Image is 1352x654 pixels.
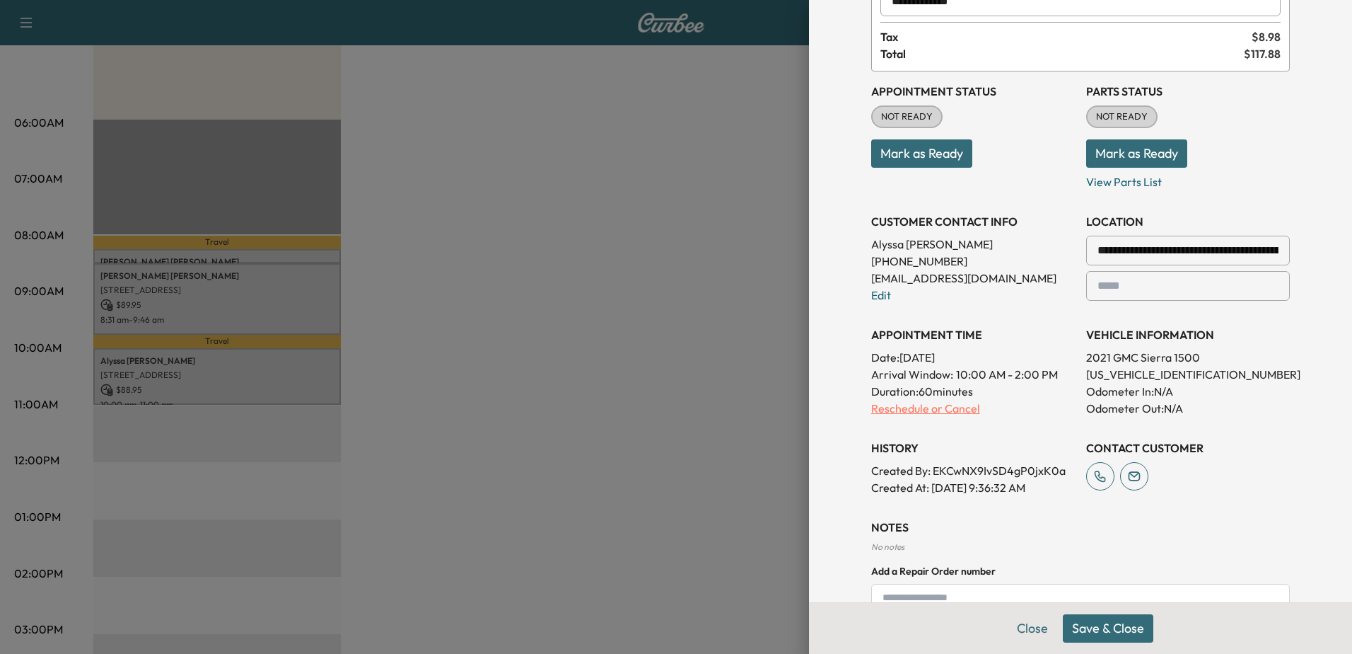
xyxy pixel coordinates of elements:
span: $ 8.98 [1252,28,1281,45]
p: Alyssa [PERSON_NAME] [871,236,1075,253]
p: [US_VEHICLE_IDENTIFICATION_NUMBER] [1086,366,1290,383]
p: Odometer In: N/A [1086,383,1290,400]
p: Date: [DATE] [871,349,1075,366]
p: Arrival Window: [871,366,1075,383]
button: Save & Close [1063,614,1153,643]
p: View Parts List [1086,168,1290,190]
span: Tax [880,28,1252,45]
button: Close [1008,614,1057,643]
span: NOT READY [1088,110,1156,124]
button: Mark as Ready [1086,139,1187,168]
h3: Parts Status [1086,83,1290,100]
h4: Add a Repair Order number [871,564,1290,578]
button: Mark as Ready [871,139,972,168]
span: Total [880,45,1244,62]
p: [PHONE_NUMBER] [871,253,1075,270]
span: $ 117.88 [1244,45,1281,62]
a: Edit [871,288,891,302]
h3: CONTACT CUSTOMER [1086,440,1290,457]
span: NOT READY [873,110,941,124]
p: Created At : [DATE] 9:36:32 AM [871,479,1075,496]
p: 2021 GMC Sierra 1500 [1086,349,1290,366]
h3: Appointment Status [871,83,1075,100]
p: Created By : EKCwNX9IvSD4gP0jxK0a [871,462,1075,479]
h3: VEHICLE INFORMATION [1086,326,1290,343]
p: Reschedule or Cancel [871,400,1075,417]
h3: APPOINTMENT TIME [871,326,1075,343]
p: Odometer Out: N/A [1086,400,1290,417]
p: [EMAIL_ADDRESS][DOMAIN_NAME] [871,270,1075,287]
h3: LOCATION [1086,213,1290,230]
h3: CUSTOMER CONTACT INFO [871,213,1075,230]
span: 10:00 AM - 2:00 PM [956,366,1058,383]
h3: NOTES [871,519,1290,536]
div: No notes [871,541,1290,553]
h3: History [871,440,1075,457]
p: Duration: 60 minutes [871,383,1075,400]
